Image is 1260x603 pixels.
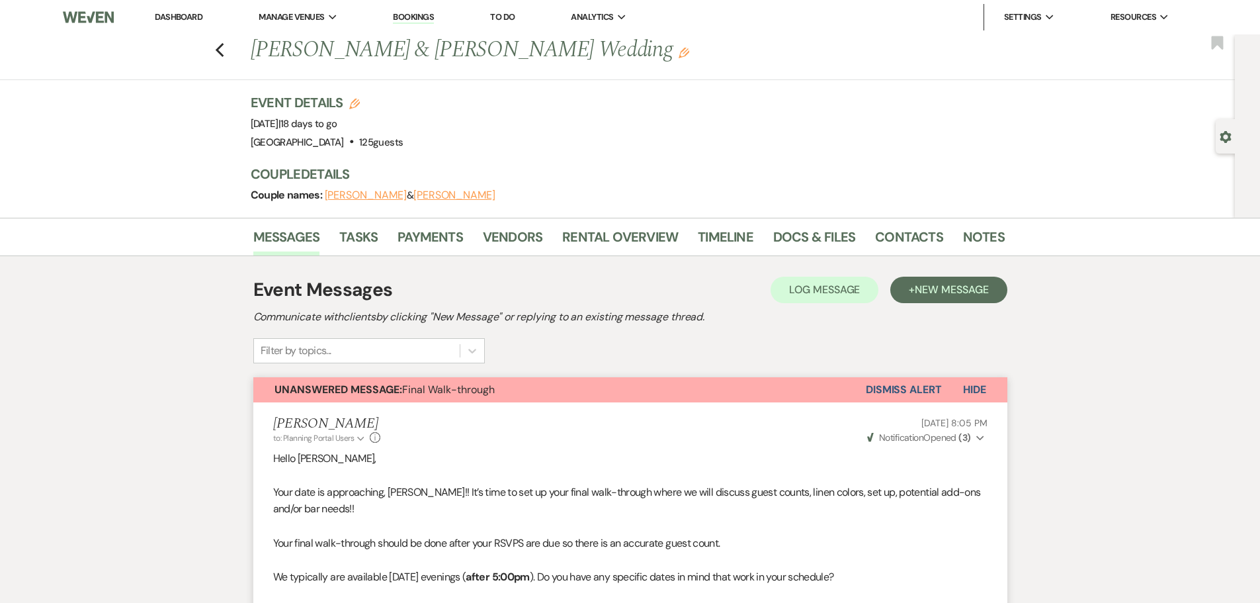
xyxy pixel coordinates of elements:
[273,570,466,584] span: We typically are available [DATE] evenings (
[273,416,381,432] h5: [PERSON_NAME]
[963,383,986,396] span: Hide
[875,226,943,255] a: Contacts
[251,117,337,130] span: [DATE]
[483,226,542,255] a: Vendors
[921,417,987,429] span: [DATE] 8:05 PM
[273,432,367,444] button: to: Planning Portal Users
[530,570,834,584] span: ). Do you have any specific dates in mind that work in your schedule?
[413,190,495,201] button: [PERSON_NAME]
[251,188,325,202] span: Couple names:
[771,277,878,303] button: Log Message
[398,226,463,255] a: Payments
[253,226,320,255] a: Messages
[261,343,331,359] div: Filter by topics...
[866,377,942,402] button: Dismiss Alert
[679,46,689,58] button: Edit
[273,450,987,467] p: Hello [PERSON_NAME],
[253,276,393,304] h1: Event Messages
[274,383,495,396] span: Final Walk-through
[251,93,403,112] h3: Event Details
[253,309,1007,325] h2: Communicate with clients by clicking "New Message" or replying to an existing message thread.
[63,3,113,31] img: Weven Logo
[280,117,337,130] span: 18 days to go
[562,226,678,255] a: Rental Overview
[253,377,866,402] button: Unanswered Message:Final Walk-through
[490,11,515,23] a: To Do
[958,432,970,443] strong: ( 3 )
[393,11,434,24] a: Bookings
[865,431,987,445] button: NotificationOpened (3)
[251,165,991,183] h3: Couple Details
[789,283,860,297] span: Log Message
[278,117,337,130] span: |
[571,11,613,24] span: Analytics
[274,383,402,396] strong: Unanswered Message:
[325,189,495,202] span: &
[942,377,1007,402] button: Hide
[867,432,971,443] span: Opened
[466,570,529,584] strong: after 5:00pm
[339,226,378,255] a: Tasks
[359,136,403,149] span: 125 guests
[1111,11,1156,24] span: Resources
[773,226,855,255] a: Docs & Files
[155,11,202,23] a: Dashboard
[890,277,1007,303] button: +New Message
[915,283,988,297] span: New Message
[273,536,720,550] span: Your final walk-through should be done after your RSVPS are due so there is an accurate guest count.
[325,190,407,201] button: [PERSON_NAME]
[273,433,355,443] span: to: Planning Portal Users
[1220,130,1232,142] button: Open lead details
[1004,11,1042,24] span: Settings
[251,34,843,66] h1: [PERSON_NAME] & [PERSON_NAME] Wedding
[273,485,981,516] span: Your date is approaching, [PERSON_NAME]!! It’s time to set up your final walk-through where we wi...
[251,136,344,149] span: [GEOGRAPHIC_DATA]
[963,226,1005,255] a: Notes
[879,432,923,443] span: Notification
[259,11,324,24] span: Manage Venues
[698,226,753,255] a: Timeline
